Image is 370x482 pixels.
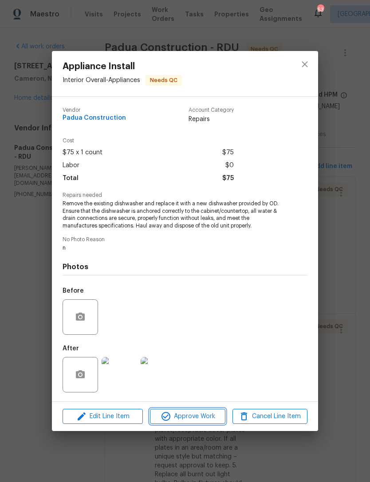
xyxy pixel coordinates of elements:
[65,411,140,422] span: Edit Line Item
[63,244,283,252] span: n
[153,411,222,422] span: Approve Work
[63,77,140,83] span: Interior Overall - Appliances
[189,115,234,124] span: Repairs
[63,192,307,198] span: Repairs needed
[63,345,79,352] h5: After
[63,288,84,294] h5: Before
[63,409,143,424] button: Edit Line Item
[146,76,181,85] span: Needs QC
[189,107,234,113] span: Account Category
[63,146,102,159] span: $75 x 1 count
[63,200,283,230] span: Remove the existing dishwasher and replace it with a new dishwasher provided by OD. Ensure that t...
[63,138,234,144] span: Cost
[225,159,234,172] span: $0
[63,263,307,271] h4: Photos
[63,237,307,243] span: No Photo Reason
[317,5,323,14] div: 63
[150,409,225,424] button: Approve Work
[63,62,182,71] span: Appliance Install
[63,107,126,113] span: Vendor
[235,411,305,422] span: Cancel Line Item
[222,146,234,159] span: $75
[63,115,126,121] span: Padua Construction
[294,54,315,75] button: close
[63,172,79,185] span: Total
[222,172,234,185] span: $75
[232,409,307,424] button: Cancel Line Item
[63,159,79,172] span: Labor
